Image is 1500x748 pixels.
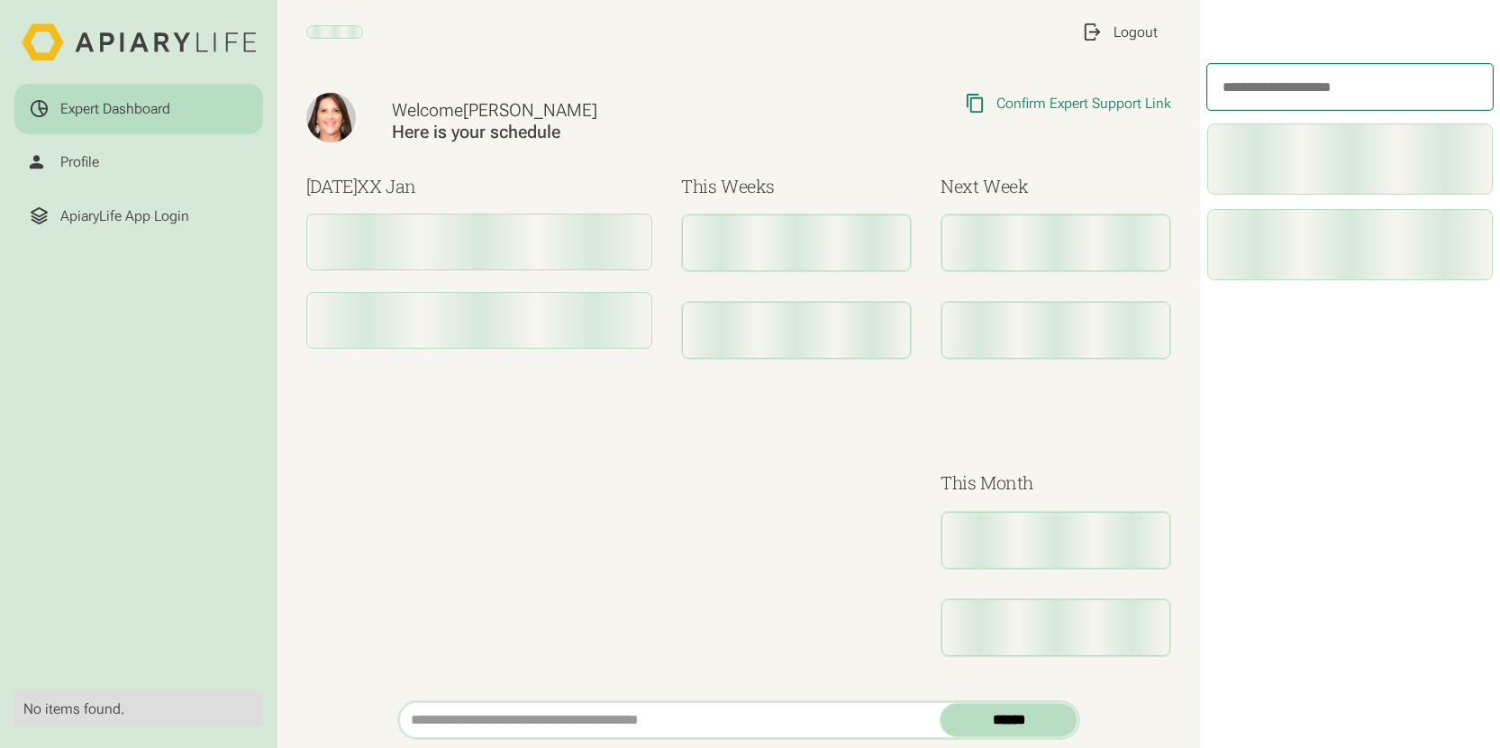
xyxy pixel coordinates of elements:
[941,173,1171,200] h3: Next Week
[60,207,189,225] div: ApiaryLife App Login
[357,174,416,197] span: XX Jan
[306,173,653,200] h3: [DATE]
[14,191,264,241] a: ApiaryLife App Login
[1114,23,1158,41] div: Logout
[14,84,264,133] a: Expert Dashboard
[681,173,912,200] h3: This Weeks
[392,122,778,144] div: Here is your schedule
[60,100,170,118] div: Expert Dashboard
[60,153,99,171] div: Profile
[23,700,255,718] div: No items found.
[1067,7,1171,57] a: Logout
[996,95,1171,113] div: Confirm Expert Support Link
[392,100,778,123] div: Welcome
[14,138,264,187] a: Profile
[941,470,1171,497] h3: This Month
[463,100,597,121] span: [PERSON_NAME]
